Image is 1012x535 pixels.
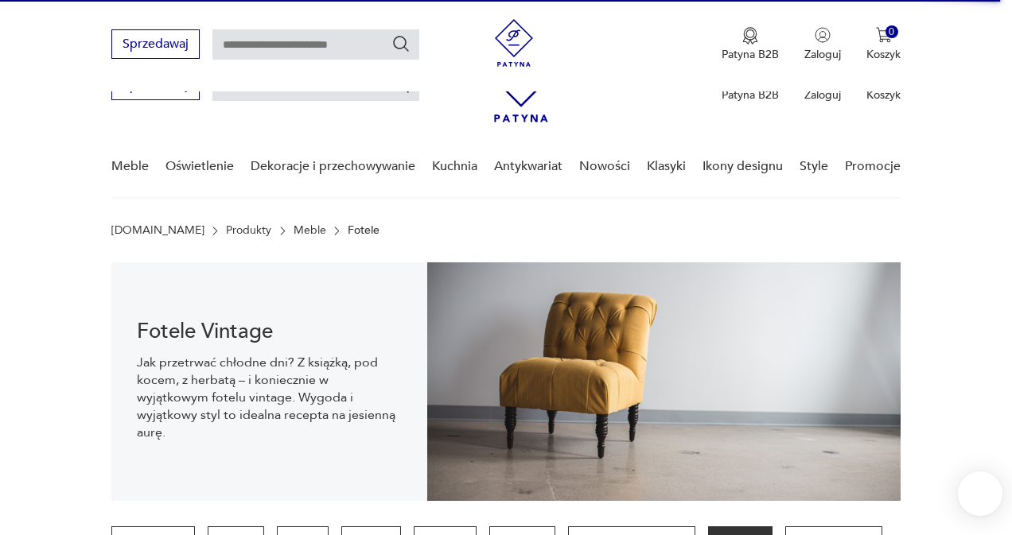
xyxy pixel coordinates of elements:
[494,136,562,197] a: Antykwariat
[722,27,779,62] a: Ikona medaluPatyna B2B
[579,136,630,197] a: Nowości
[111,81,200,92] a: Sprzedawaj
[111,224,204,237] a: [DOMAIN_NAME]
[294,224,326,237] a: Meble
[876,27,892,43] img: Ikona koszyka
[703,136,783,197] a: Ikony designu
[432,136,477,197] a: Kuchnia
[815,27,831,43] img: Ikonka użytkownika
[722,87,779,103] p: Patyna B2B
[804,47,841,62] p: Zaloguj
[866,47,901,62] p: Koszyk
[111,136,149,197] a: Meble
[800,136,828,197] a: Style
[885,25,899,39] div: 0
[845,136,901,197] a: Promocje
[348,224,379,237] p: Fotele
[866,27,901,62] button: 0Koszyk
[137,354,402,441] p: Jak przetrwać chłodne dni? Z książką, pod kocem, z herbatą – i koniecznie w wyjątkowym fotelu vin...
[804,27,841,62] button: Zaloguj
[722,27,779,62] button: Patyna B2B
[165,136,234,197] a: Oświetlenie
[490,19,538,67] img: Patyna - sklep z meblami i dekoracjami vintage
[111,29,200,59] button: Sprzedawaj
[427,262,901,501] img: 9275102764de9360b0b1aa4293741aa9.jpg
[742,27,758,45] img: Ikona medalu
[137,322,402,341] h1: Fotele Vintage
[647,136,686,197] a: Klasyki
[804,87,841,103] p: Zaloguj
[111,40,200,51] a: Sprzedawaj
[391,34,411,53] button: Szukaj
[958,471,1002,516] iframe: Smartsupp widget button
[722,47,779,62] p: Patyna B2B
[251,136,415,197] a: Dekoracje i przechowywanie
[866,87,901,103] p: Koszyk
[226,224,271,237] a: Produkty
